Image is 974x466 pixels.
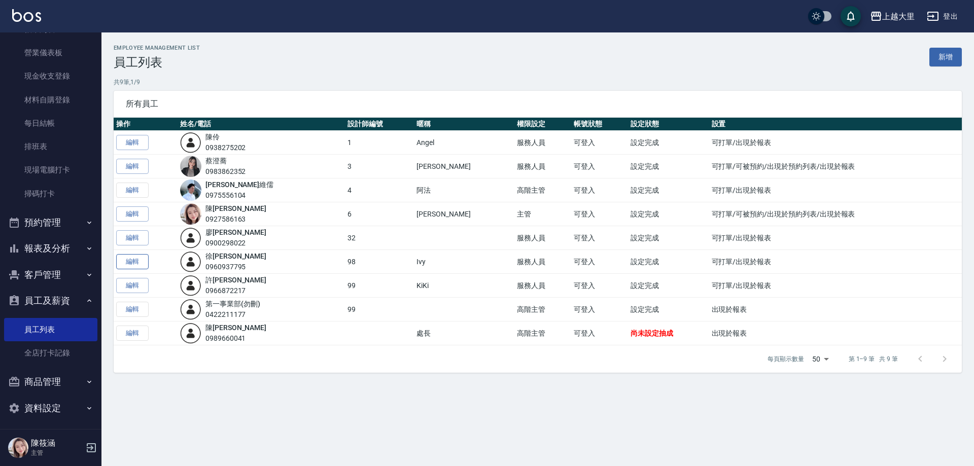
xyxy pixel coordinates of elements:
td: 可打單/出現於報表 [709,250,962,274]
td: Angel [414,131,514,155]
a: 廖[PERSON_NAME] [205,228,266,236]
td: 設定完成 [628,226,709,250]
a: 編輯 [116,254,149,270]
button: 資料設定 [4,395,97,421]
a: 現金收支登錄 [4,64,97,88]
td: 可登入 [571,226,628,250]
td: 99 [345,298,414,321]
a: 陳伶 [205,133,220,141]
td: 可登入 [571,131,628,155]
td: 98 [345,250,414,274]
p: 每頁顯示數量 [768,354,804,364]
img: avatar.jpeg [180,180,201,201]
button: 報表及分析 [4,235,97,262]
td: 高階主管 [514,178,571,202]
td: 服務人員 [514,226,571,250]
td: 99 [345,274,414,298]
a: 排班表 [4,135,97,158]
td: 可登入 [571,202,628,226]
td: 出現於報表 [709,321,962,345]
a: 編輯 [116,206,149,222]
a: 掃碼打卡 [4,182,97,205]
button: 客戶管理 [4,262,97,288]
img: avatar.jpeg [180,203,201,225]
div: 0900298022 [205,238,266,248]
th: 設計師編號 [345,118,414,131]
td: 4 [345,178,414,202]
td: 主管 [514,202,571,226]
span: 所有員工 [126,99,950,109]
td: 3 [345,155,414,178]
td: 服務人員 [514,274,571,298]
th: 設定狀態 [628,118,709,131]
td: 可登入 [571,250,628,274]
td: Ivy [414,250,514,274]
a: 編輯 [116,278,149,294]
a: [PERSON_NAME]維儒 [205,181,273,189]
img: user-login-man-human-body-mobile-person-512.png [180,227,201,248]
td: 設定完成 [628,155,709,178]
a: 材料自購登錄 [4,88,97,112]
div: 上越大里 [882,10,915,23]
a: 許[PERSON_NAME] [205,276,266,284]
a: 陳[PERSON_NAME] [205,204,266,212]
td: 設定完成 [628,298,709,321]
div: 0983862352 [205,166,246,177]
td: 可打單/出現於報表 [709,274,962,298]
img: user-login-man-human-body-mobile-person-512.png [180,299,201,320]
div: 50 [808,345,832,373]
a: 現場電腦打卡 [4,158,97,182]
div: 0989660041 [205,333,266,344]
a: 徐[PERSON_NAME] [205,252,266,260]
div: 0960937795 [205,262,266,272]
div: 0975556104 [205,190,273,201]
td: 可打單/可被預約/出現於預約列表/出現於報表 [709,202,962,226]
button: 預約管理 [4,209,97,236]
td: 設定完成 [628,131,709,155]
td: 可登入 [571,274,628,298]
td: 阿法 [414,178,514,202]
td: 服務人員 [514,131,571,155]
td: 可登入 [571,298,628,321]
th: 設置 [709,118,962,131]
th: 帳號狀態 [571,118,628,131]
a: 每日結帳 [4,112,97,135]
p: 主管 [31,448,83,457]
p: 第 1–9 筆 共 9 筆 [849,354,898,364]
td: 可打單/可被預約/出現於預約列表/出現於報表 [709,155,962,178]
h2: Employee Management List [114,45,200,51]
img: user-login-man-human-body-mobile-person-512.png [180,322,201,344]
td: 高階主管 [514,298,571,321]
td: KiKi [414,274,514,298]
td: 可打單/出現於報表 [709,131,962,155]
td: 設定完成 [628,178,709,202]
td: 可打單/出現於報表 [709,178,962,202]
img: user-login-man-human-body-mobile-person-512.png [180,132,201,153]
td: 處長 [414,321,514,345]
td: 出現於報表 [709,298,962,321]
img: Person [8,438,28,458]
span: 尚未設定抽成 [631,329,673,337]
div: 0422211177 [205,309,260,320]
div: 0938275202 [205,142,246,153]
td: 32 [345,226,414,250]
div: 0927586163 [205,214,266,225]
td: [PERSON_NAME] [414,202,514,226]
td: 高階主管 [514,321,571,345]
td: 設定完成 [628,274,709,298]
td: 可登入 [571,321,628,345]
p: 共 9 筆, 1 / 9 [114,78,962,87]
a: 營業儀表板 [4,41,97,64]
td: [PERSON_NAME] [414,155,514,178]
a: 新增 [929,48,962,66]
a: 編輯 [116,135,149,151]
h3: 員工列表 [114,55,200,69]
td: 可登入 [571,178,628,202]
img: user-login-man-human-body-mobile-person-512.png [180,251,201,272]
div: 0966872217 [205,285,266,296]
img: Logo [12,9,41,22]
th: 權限設定 [514,118,571,131]
button: 商品管理 [4,369,97,395]
a: 員工列表 [4,318,97,341]
th: 姓名/電話 [178,118,345,131]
